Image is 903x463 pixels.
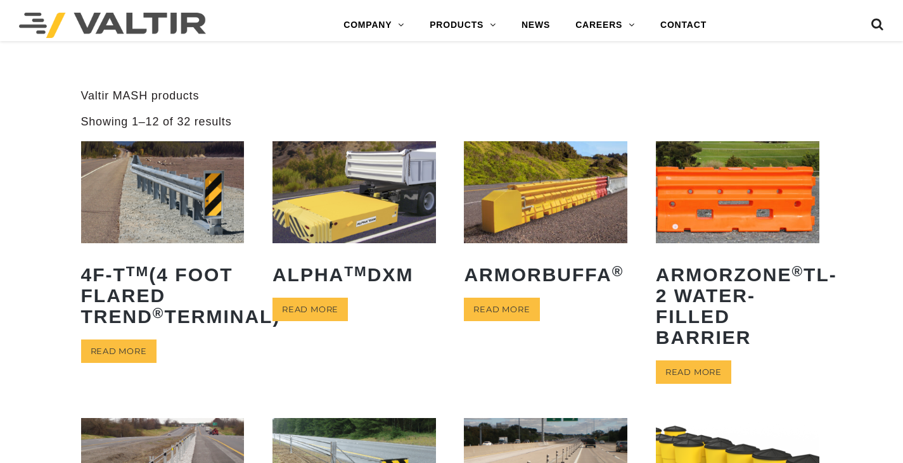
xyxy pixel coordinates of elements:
img: Valtir [19,13,206,38]
h2: ALPHA DXM [272,255,436,295]
sup: ® [153,305,165,321]
a: ALPHATMDXM [272,141,436,295]
sup: ® [791,263,804,279]
h2: 4F-T (4 Foot Flared TREND Terminal) [81,255,245,336]
p: Valtir MASH products [81,89,823,103]
a: CAREERS [563,13,648,38]
a: PRODUCTS [417,13,509,38]
sup: TM [344,263,368,279]
sup: ® [612,263,624,279]
a: Read more about “ALPHATM DXM” [272,298,348,321]
p: Showing 1–12 of 32 results [81,115,232,129]
a: ArmorZone®TL-2 Water-Filled Barrier [656,141,819,357]
h2: ArmorZone TL-2 Water-Filled Barrier [656,255,819,357]
a: NEWS [509,13,563,38]
a: Read more about “ArmorZone® TL-2 Water-Filled Barrier” [656,360,731,384]
h2: ArmorBuffa [464,255,627,295]
sup: TM [126,263,150,279]
a: ArmorBuffa® [464,141,627,295]
a: CONTACT [648,13,719,38]
a: COMPANY [331,13,417,38]
a: Read more about “ArmorBuffa®” [464,298,539,321]
a: 4F-TTM(4 Foot Flared TREND®Terminal) [81,141,245,336]
a: Read more about “4F-TTM (4 Foot Flared TREND® Terminal)” [81,339,157,363]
